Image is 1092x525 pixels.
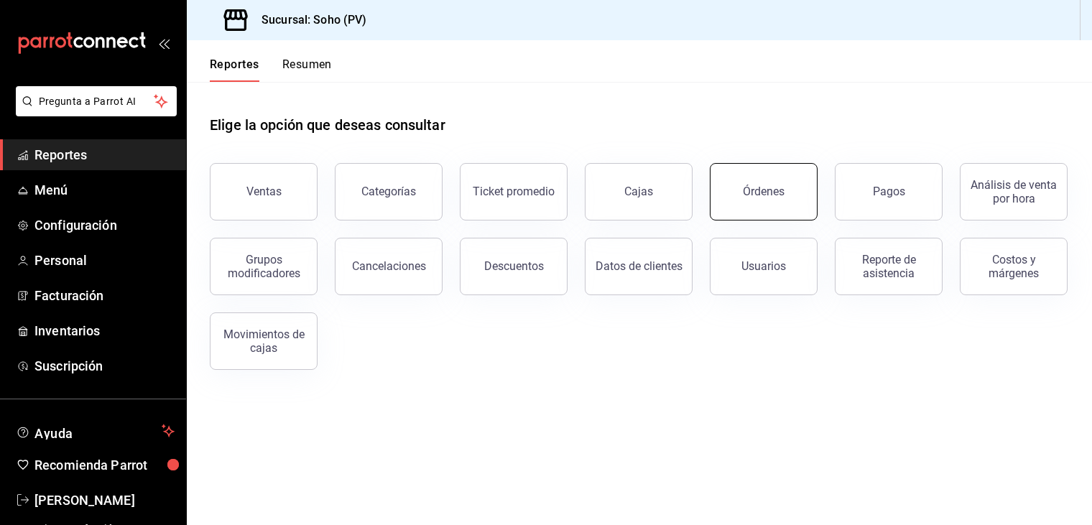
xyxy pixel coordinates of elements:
[960,163,1068,220] button: Análisis de venta por hora
[710,238,818,295] button: Usuarios
[596,259,682,273] div: Datos de clientes
[743,185,785,198] div: Órdenes
[210,57,259,82] button: Reportes
[335,163,443,220] button: Categorías
[710,163,818,220] button: Órdenes
[361,185,416,198] div: Categorías
[34,491,175,510] span: [PERSON_NAME]
[460,238,568,295] button: Descuentos
[585,238,693,295] button: Datos de clientes
[34,356,175,376] span: Suscripción
[34,180,175,200] span: Menú
[624,185,653,198] div: Cajas
[219,253,308,280] div: Grupos modificadores
[34,321,175,340] span: Inventarios
[34,145,175,164] span: Reportes
[34,251,175,270] span: Personal
[741,259,786,273] div: Usuarios
[210,114,445,136] h1: Elige la opción que deseas consultar
[335,238,443,295] button: Cancelaciones
[34,422,156,440] span: Ayuda
[352,259,426,273] div: Cancelaciones
[34,286,175,305] span: Facturación
[873,185,905,198] div: Pagos
[219,327,308,355] div: Movimientos de cajas
[246,185,282,198] div: Ventas
[210,312,318,370] button: Movimientos de cajas
[835,238,943,295] button: Reporte de asistencia
[969,178,1058,205] div: Análisis de venta por hora
[34,455,175,475] span: Recomienda Parrot
[460,163,568,220] button: Ticket promedio
[969,253,1058,280] div: Costos y márgenes
[484,259,544,273] div: Descuentos
[835,163,943,220] button: Pagos
[282,57,332,82] button: Resumen
[585,163,693,220] button: Cajas
[210,163,318,220] button: Ventas
[39,94,154,109] span: Pregunta a Parrot AI
[473,185,555,198] div: Ticket promedio
[16,86,177,116] button: Pregunta a Parrot AI
[210,57,332,82] div: navigation tabs
[10,104,177,119] a: Pregunta a Parrot AI
[844,253,933,280] div: Reporte de asistencia
[250,11,367,29] h3: Sucursal: Soho (PV)
[158,37,170,49] button: open_drawer_menu
[34,215,175,235] span: Configuración
[960,238,1068,295] button: Costos y márgenes
[210,238,318,295] button: Grupos modificadores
